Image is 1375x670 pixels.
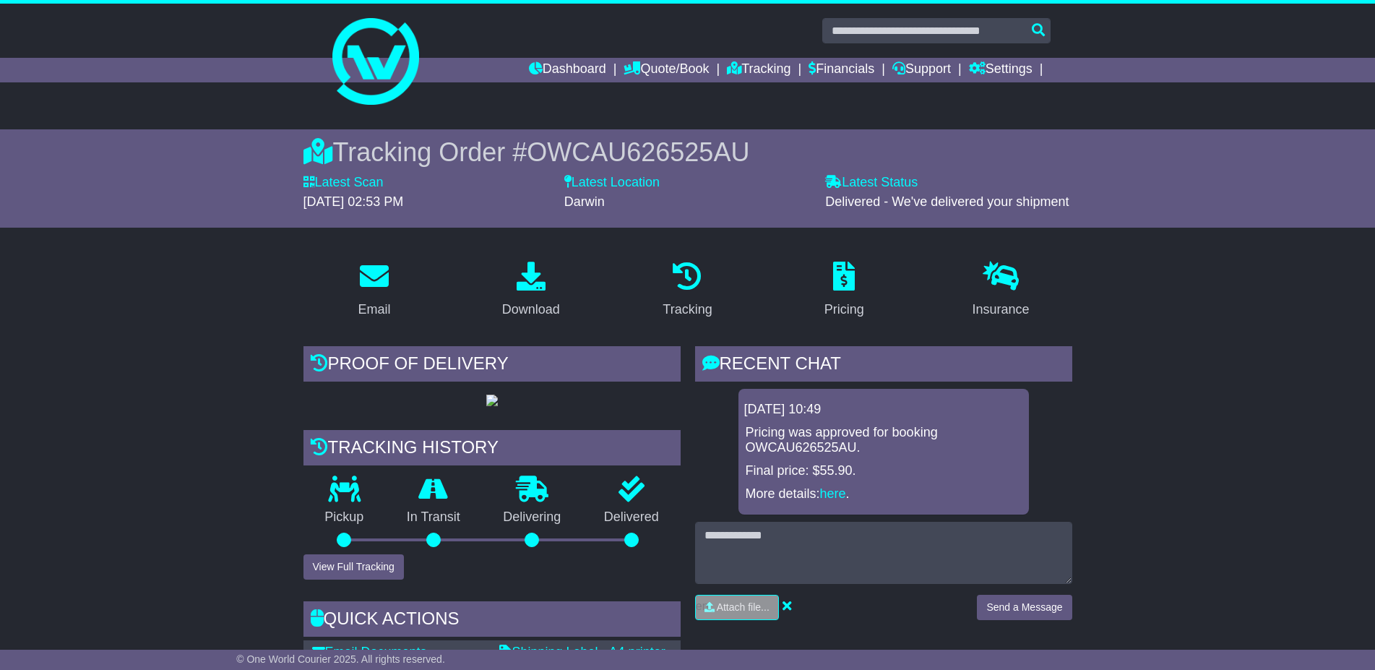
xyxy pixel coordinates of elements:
[663,300,712,319] div: Tracking
[486,395,498,406] img: GetPodImage
[303,510,386,525] p: Pickup
[303,554,404,580] button: View Full Tracking
[358,300,390,319] div: Email
[695,346,1072,385] div: RECENT CHAT
[348,257,400,325] a: Email
[502,300,560,319] div: Download
[499,645,665,659] a: Shipping Label - A4 printer
[744,402,1023,418] div: [DATE] 10:49
[809,58,874,82] a: Financials
[963,257,1039,325] a: Insurance
[303,175,384,191] label: Latest Scan
[653,257,721,325] a: Tracking
[624,58,709,82] a: Quote/Book
[312,645,427,659] a: Email Documents
[977,595,1072,620] button: Send a Message
[303,194,404,209] span: [DATE] 02:53 PM
[303,430,681,469] div: Tracking history
[529,58,606,82] a: Dashboard
[969,58,1033,82] a: Settings
[746,486,1022,502] p: More details: .
[815,257,874,325] a: Pricing
[303,137,1072,168] div: Tracking Order #
[303,346,681,385] div: Proof of Delivery
[727,58,790,82] a: Tracking
[482,510,583,525] p: Delivering
[303,601,681,640] div: Quick Actions
[236,653,445,665] span: © One World Courier 2025. All rights reserved.
[746,463,1022,479] p: Final price: $55.90.
[527,137,749,167] span: OWCAU626525AU
[824,300,864,319] div: Pricing
[820,486,846,501] a: here
[892,58,951,82] a: Support
[825,194,1069,209] span: Delivered - We've delivered your shipment
[973,300,1030,319] div: Insurance
[825,175,918,191] label: Latest Status
[746,425,1022,456] p: Pricing was approved for booking OWCAU626525AU.
[493,257,569,325] a: Download
[564,175,660,191] label: Latest Location
[385,510,482,525] p: In Transit
[582,510,681,525] p: Delivered
[564,194,605,209] span: Darwin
